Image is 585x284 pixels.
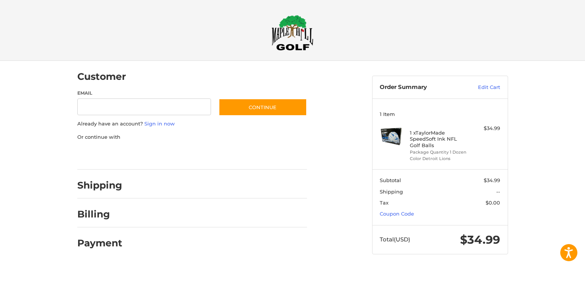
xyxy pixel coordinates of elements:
[522,263,585,284] iframe: Google Customer Reviews
[77,133,307,141] p: Or continue with
[139,148,197,162] iframe: PayPal-paylater
[460,233,500,247] span: $34.99
[486,200,500,206] span: $0.00
[77,237,122,249] h2: Payment
[410,149,468,155] li: Package Quantity 1 Dozen
[272,15,313,51] img: Maple Hill Golf
[462,84,500,91] a: Edit Cart
[380,236,410,243] span: Total (USD)
[77,90,211,97] label: Email
[77,71,126,83] h2: Customer
[470,125,500,132] div: $34.99
[380,84,462,91] h3: Order Summary
[380,200,388,206] span: Tax
[380,211,414,217] a: Coupon Code
[380,177,401,183] span: Subtotal
[75,148,132,162] iframe: PayPal-paypal
[380,111,500,117] h3: 1 Item
[410,155,468,162] li: Color Detroit Lions
[77,179,122,191] h2: Shipping
[144,121,175,127] a: Sign in now
[219,98,307,116] button: Continue
[484,177,500,183] span: $34.99
[496,189,500,195] span: --
[380,189,403,195] span: Shipping
[410,130,468,148] h4: 1 x TaylorMade SpeedSoft Ink NFL Golf Balls
[77,208,122,220] h2: Billing
[204,148,261,162] iframe: PayPal-venmo
[77,120,307,128] p: Already have an account?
